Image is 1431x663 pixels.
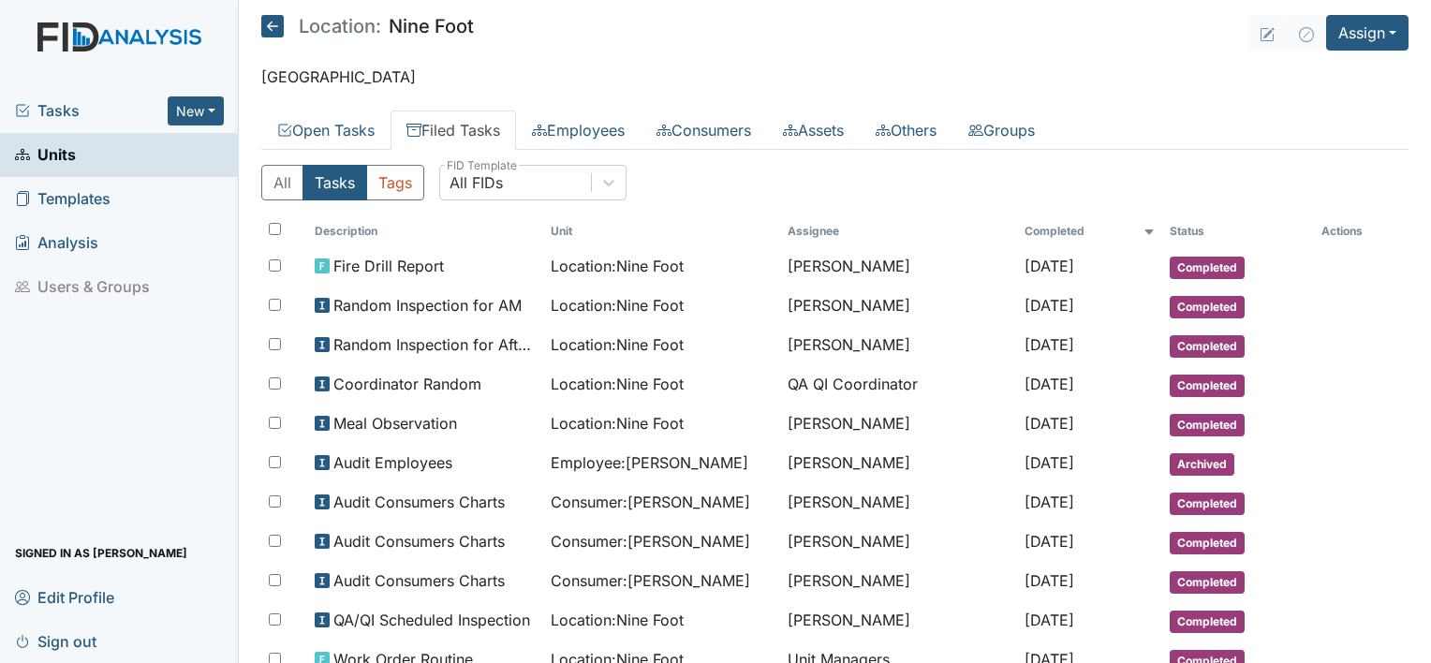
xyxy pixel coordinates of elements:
h5: Nine Foot [261,15,474,37]
span: Analysis [15,228,98,258]
button: All [261,165,303,200]
span: Location : Nine Foot [551,333,684,356]
th: Toggle SortBy [1017,215,1162,247]
button: Tasks [302,165,367,200]
th: Toggle SortBy [1162,215,1314,247]
span: Consumer : [PERSON_NAME] [551,491,750,513]
th: Assignee [780,215,1017,247]
a: Employees [516,110,641,150]
span: Fire Drill Report [333,255,444,277]
span: Audit Employees [333,451,452,474]
a: Assets [767,110,860,150]
div: Type filter [261,165,424,200]
a: Groups [952,110,1051,150]
span: Completed [1170,375,1245,397]
span: Signed in as [PERSON_NAME] [15,538,187,567]
span: Audit Consumers Charts [333,491,505,513]
span: [DATE] [1025,375,1074,393]
span: Audit Consumers Charts [333,530,505,552]
span: Completed [1170,611,1245,633]
span: Location : Nine Foot [551,373,684,395]
span: Employee : [PERSON_NAME] [551,451,748,474]
span: Archived [1170,453,1234,476]
span: QA/QI Scheduled Inspection [333,609,530,631]
span: [DATE] [1025,257,1074,275]
button: Tags [366,165,424,200]
p: [GEOGRAPHIC_DATA] [261,66,1409,88]
span: [DATE] [1025,571,1074,590]
a: Consumers [641,110,767,150]
span: [DATE] [1025,453,1074,472]
span: Templates [15,184,111,214]
span: Consumer : [PERSON_NAME] [551,530,750,552]
span: Location : Nine Foot [551,255,684,277]
span: Consumer : [PERSON_NAME] [551,569,750,592]
input: Toggle All Rows Selected [269,223,281,235]
span: [DATE] [1025,611,1074,629]
span: [DATE] [1025,493,1074,511]
span: Completed [1170,296,1245,318]
span: Random Inspection for Afternoon [333,333,537,356]
span: Completed [1170,257,1245,279]
span: Completed [1170,414,1245,436]
td: [PERSON_NAME] [780,523,1017,562]
span: Location : Nine Foot [551,412,684,435]
span: [DATE] [1025,532,1074,551]
span: Random Inspection for AM [333,294,522,317]
td: [PERSON_NAME] [780,562,1017,601]
td: QA QI Coordinator [780,365,1017,405]
a: Others [860,110,952,150]
span: Location : Nine Foot [551,294,684,317]
span: Coordinator Random [333,373,481,395]
span: Meal Observation [333,412,457,435]
a: Tasks [15,99,168,122]
td: [PERSON_NAME] [780,405,1017,444]
span: [DATE] [1025,335,1074,354]
a: Open Tasks [261,110,391,150]
span: Edit Profile [15,582,114,611]
span: [DATE] [1025,414,1074,433]
span: Completed [1170,335,1245,358]
span: Location : Nine Foot [551,609,684,631]
td: [PERSON_NAME] [780,326,1017,365]
button: Assign [1326,15,1409,51]
td: [PERSON_NAME] [780,483,1017,523]
button: New [168,96,224,125]
td: [PERSON_NAME] [780,444,1017,483]
span: Completed [1170,493,1245,515]
span: Audit Consumers Charts [333,569,505,592]
span: Completed [1170,571,1245,594]
span: Completed [1170,532,1245,554]
a: Filed Tasks [391,110,516,150]
span: [DATE] [1025,296,1074,315]
th: Toggle SortBy [307,215,544,247]
td: [PERSON_NAME] [780,247,1017,287]
div: All FIDs [450,171,503,194]
th: Actions [1314,215,1408,247]
span: Sign out [15,626,96,656]
span: Location: [299,17,381,36]
span: Units [15,140,76,169]
td: [PERSON_NAME] [780,601,1017,641]
th: Toggle SortBy [543,215,780,247]
td: [PERSON_NAME] [780,287,1017,326]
